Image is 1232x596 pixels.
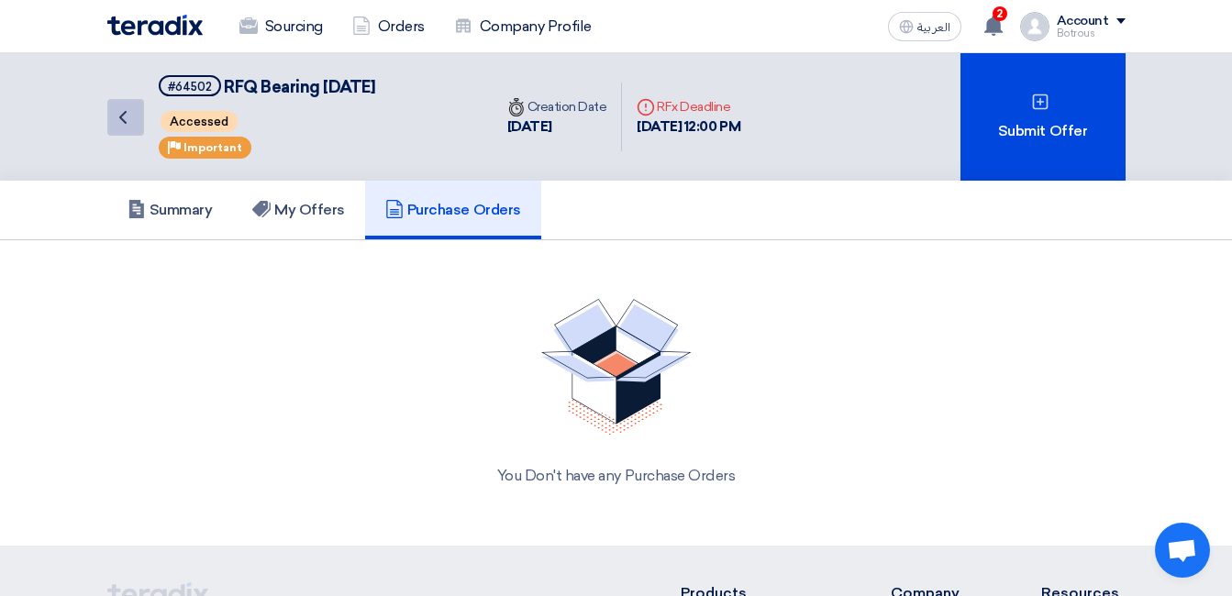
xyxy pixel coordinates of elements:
[960,53,1126,181] div: Submit Offer
[225,6,338,47] a: Sourcing
[1155,523,1210,578] div: Open chat
[1057,14,1109,29] div: Account
[888,12,961,41] button: العربية
[107,15,203,36] img: Teradix logo
[541,299,692,436] img: No Quotations Found!
[365,181,541,239] a: Purchase Orders
[232,181,365,239] a: My Offers
[637,97,740,116] div: RFx Deadline
[637,116,740,138] div: [DATE] 12:00 PM
[507,116,607,138] div: [DATE]
[128,201,213,219] h5: Summary
[385,201,521,219] h5: Purchase Orders
[161,111,238,132] span: Accessed
[159,75,376,98] h5: RFQ Bearing 21.01.2024
[1020,12,1049,41] img: profile_test.png
[1057,28,1126,39] div: Botrous
[338,6,439,47] a: Orders
[129,465,1104,487] div: You Don't have any Purchase Orders
[993,6,1007,21] span: 2
[168,81,212,93] div: #64502
[183,141,242,154] span: Important
[917,21,950,34] span: العربية
[252,201,345,219] h5: My Offers
[439,6,606,47] a: Company Profile
[107,181,233,239] a: Summary
[507,97,607,116] div: Creation Date
[224,77,375,97] span: RFQ Bearing [DATE]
